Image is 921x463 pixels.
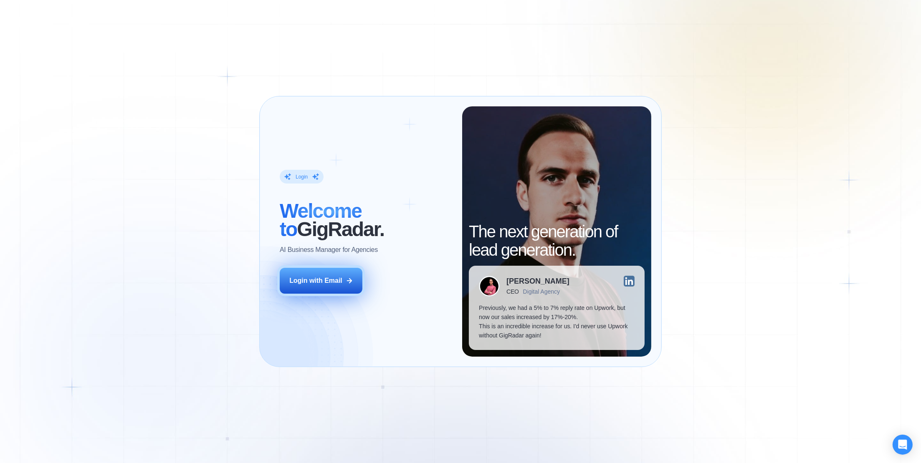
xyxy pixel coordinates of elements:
div: Login with Email [289,276,342,285]
span: Welcome to [280,200,362,240]
h2: ‍ GigRadar. [280,202,452,239]
div: Digital Agency [523,288,560,295]
h2: The next generation of lead generation. [469,222,644,259]
div: Login [296,173,308,180]
div: CEO [506,288,519,295]
p: AI Business Manager for Agencies [280,245,378,254]
div: [PERSON_NAME] [506,277,569,285]
button: Login with Email [280,268,362,294]
div: Open Intercom Messenger [893,435,913,455]
p: Previously, we had a 5% to 7% reply rate on Upwork, but now our sales increased by 17%-20%. This ... [479,303,634,340]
